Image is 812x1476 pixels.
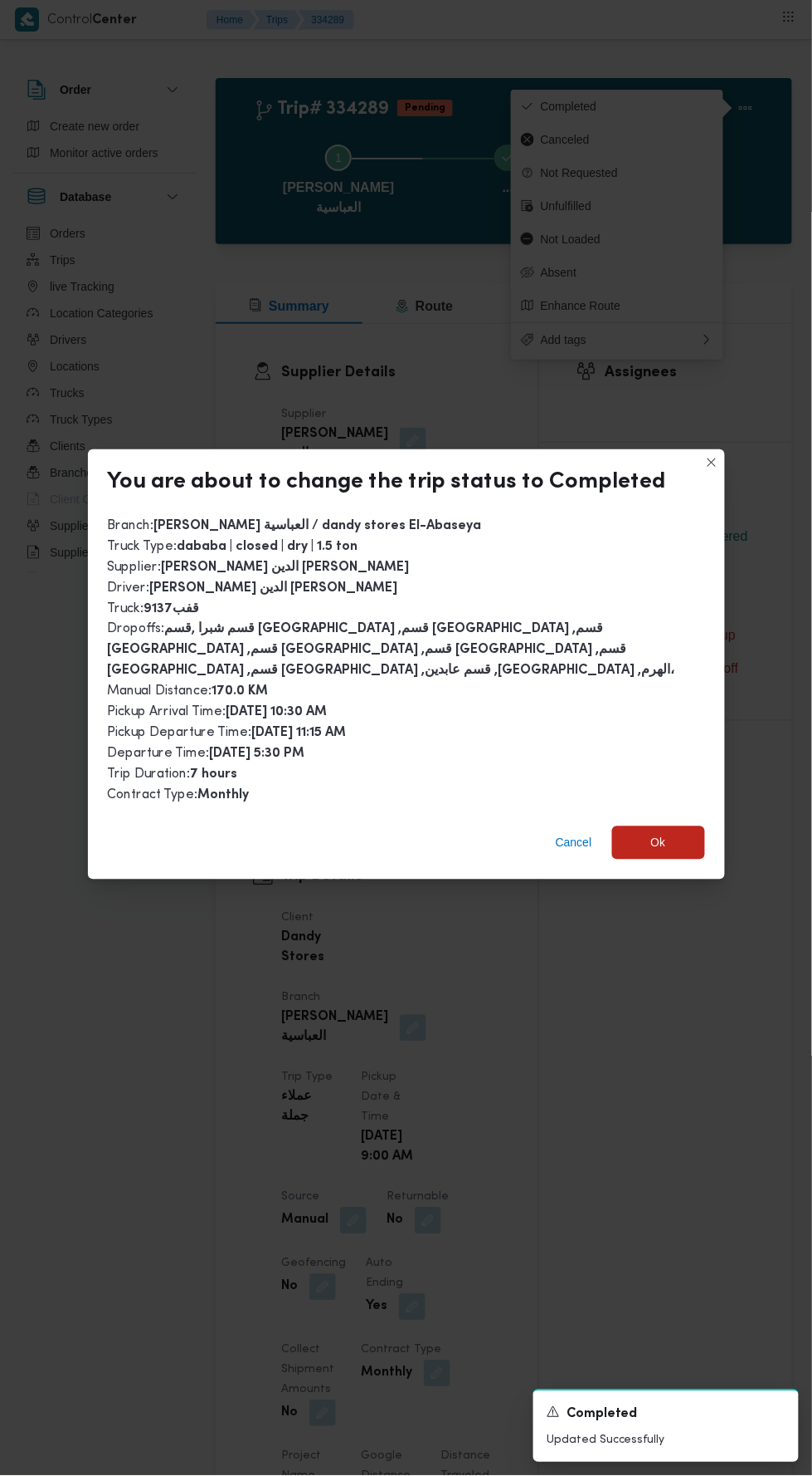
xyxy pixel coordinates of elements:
div: You are about to change the trip status to Completed [108,469,666,496]
b: قسم شبرا ,قسم [GEOGRAPHIC_DATA] ,قسم [GEOGRAPHIC_DATA] ,قسم [GEOGRAPHIC_DATA] ,قسم [GEOGRAPHIC_DA... [108,624,675,678]
span: Supplier : [108,561,410,574]
b: [DATE] 10:30 AM [226,707,328,719]
b: [PERSON_NAME] العباسية / dandy stores El-Abaseya [154,520,482,532]
button: Closes this modal window [702,453,722,473]
span: Contract Type : [108,789,250,802]
span: Branch : [108,519,482,532]
span: Truck Type : [108,540,358,553]
span: Dropoffs : [108,623,675,678]
span: Cancel [556,833,592,853]
button: Cancel [549,826,599,860]
span: Completed [566,1405,638,1425]
b: [PERSON_NAME] الدين [PERSON_NAME] [162,561,410,574]
b: 7 hours [191,769,238,782]
b: [DATE] 11:15 AM [252,728,347,740]
span: Pickup Departure Time : [108,727,347,740]
p: Updated Successfully [547,1432,785,1449]
b: قفب9137 [144,603,200,615]
div: Notification [547,1405,785,1425]
span: Driver : [108,581,398,595]
span: Manual Distance : [108,685,269,699]
span: Ok [651,833,666,853]
b: dababa | closed | dry | 1.5 ton [177,541,358,553]
span: Trip Duration : [108,768,238,782]
b: 170.0 KM [212,686,269,699]
span: Pickup Arrival Time : [108,706,328,719]
span: Departure Time : [108,748,305,761]
b: [PERSON_NAME] الدين [PERSON_NAME] [150,582,398,595]
button: Ok [612,826,705,860]
b: Monthly [198,790,250,802]
b: [DATE] 5:30 PM [210,748,305,761]
span: Truck : [108,602,200,615]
